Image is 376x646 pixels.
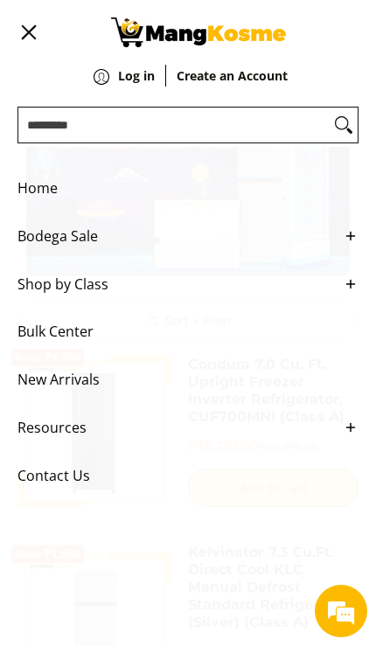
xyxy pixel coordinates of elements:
span: Home [17,164,332,212]
a: Contact Us [17,452,359,500]
span: New Arrivals [17,356,332,404]
a: Home [17,164,359,212]
span: Bodega Sale [17,212,332,260]
a: Create an Account [177,70,288,108]
a: Bodega Sale [17,212,359,260]
span: We're online! [118,254,258,430]
span: Shop by Class [17,260,332,309]
img: Bodega Sale Refrigerator l Mang Kosme: Home Appliances Warehouse Sale [111,17,286,47]
a: Log in [118,70,155,108]
button: Search [330,108,358,142]
a: New Arrivals [17,356,359,404]
span: Contact Us [17,452,332,500]
strong: Log in [118,67,155,84]
textarea: Type your message and hit 'Enter' [9,544,367,605]
a: Shop by Class [17,260,359,309]
a: Resources [17,404,359,452]
span: Resources [17,404,332,452]
strong: Create an Account [177,67,288,84]
div: Minimize live chat window [321,9,363,51]
div: Chat with us now [91,98,317,121]
a: Bulk Center [17,308,359,356]
span: Bulk Center [17,308,332,356]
